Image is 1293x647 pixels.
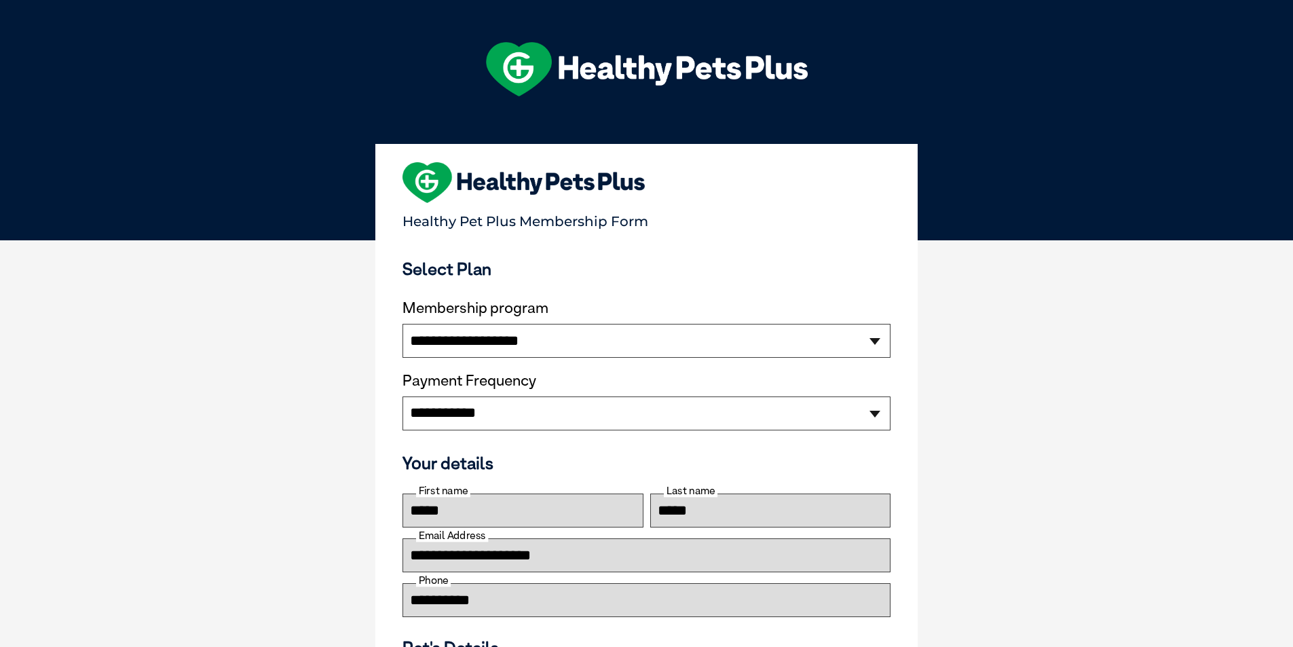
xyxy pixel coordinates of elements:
label: Phone [416,574,451,587]
img: hpp-logo-landscape-green-white.png [486,42,808,96]
h3: Your details [402,453,891,473]
p: Healthy Pet Plus Membership Form [402,207,891,229]
h3: Select Plan [402,259,891,279]
img: heart-shape-hpp-logo-large.png [402,162,645,203]
label: Payment Frequency [402,372,536,390]
label: Email Address [416,530,488,542]
label: Last name [664,485,717,497]
label: Membership program [402,299,891,317]
label: First name [416,485,470,497]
